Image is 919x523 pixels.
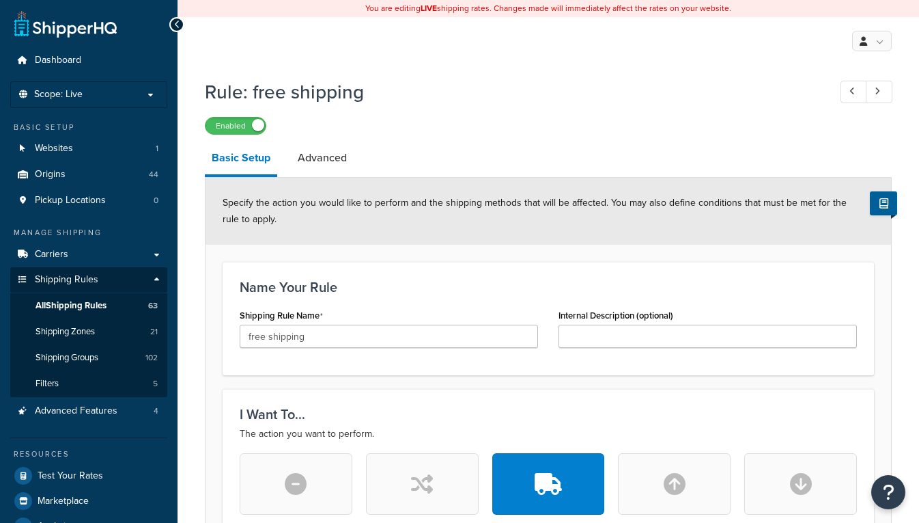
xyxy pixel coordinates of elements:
[153,378,158,390] span: 5
[871,475,905,509] button: Open Resource Center
[10,162,167,187] li: Origins
[421,2,437,14] b: LIVE
[206,118,266,134] label: Enabled
[10,136,167,161] li: Websites
[35,169,66,180] span: Origins
[10,464,167,488] a: Test Your Rates
[10,188,167,213] li: Pickup Locations
[10,371,167,397] a: Filters5
[149,169,158,180] span: 44
[10,136,167,161] a: Websites1
[34,89,83,100] span: Scope: Live
[35,55,81,66] span: Dashboard
[10,399,167,424] li: Advanced Features
[10,122,167,133] div: Basic Setup
[150,326,158,338] span: 21
[10,345,167,371] li: Shipping Groups
[35,405,117,417] span: Advanced Features
[205,142,277,177] a: Basic Setup
[36,300,107,312] span: All Shipping Rules
[10,371,167,397] li: Filters
[38,496,89,507] span: Marketplace
[10,227,167,239] div: Manage Shipping
[10,267,167,293] a: Shipping Rules
[35,143,73,155] span: Websites
[10,48,167,73] a: Dashboard
[35,195,106,206] span: Pickup Locations
[36,378,59,390] span: Filters
[35,249,68,260] span: Carriers
[10,448,167,460] div: Resources
[36,352,98,364] span: Shipping Groups
[240,280,857,295] h3: Name Your Rule
[240,310,323,321] label: Shipping Rule Name
[156,143,158,155] span: 1
[145,352,158,364] span: 102
[10,345,167,371] a: Shipping Groups102
[291,142,354,174] a: Advanced
[10,188,167,213] a: Pickup Locations0
[10,399,167,424] a: Advanced Features4
[223,196,847,226] span: Specify the action you would like to perform and the shipping methods that will be affected. You ...
[10,489,167,513] a: Marketplace
[559,310,673,321] label: Internal Description (optional)
[840,81,867,103] a: Previous Record
[38,470,103,482] span: Test Your Rates
[870,191,897,215] button: Show Help Docs
[10,242,167,267] a: Carriers
[10,267,167,397] li: Shipping Rules
[866,81,892,103] a: Next Record
[10,319,167,345] li: Shipping Zones
[10,293,167,319] a: AllShipping Rules63
[10,319,167,345] a: Shipping Zones21
[154,195,158,206] span: 0
[35,274,98,286] span: Shipping Rules
[148,300,158,312] span: 63
[205,79,815,105] h1: Rule: free shipping
[240,426,857,442] p: The action you want to perform.
[10,162,167,187] a: Origins44
[36,326,95,338] span: Shipping Zones
[154,405,158,417] span: 4
[240,407,857,422] h3: I Want To...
